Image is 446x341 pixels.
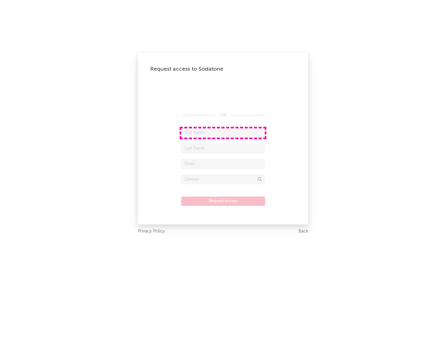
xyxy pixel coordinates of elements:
[181,197,265,206] button: Request Access
[181,159,265,169] input: Email
[181,128,265,138] input: First Name
[181,144,265,153] input: Last Name
[138,228,165,235] a: Privacy Policy
[181,175,265,184] input: Division
[150,65,296,73] div: Request access to Sodatone
[299,228,308,235] a: Back
[181,112,265,119] div: OR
